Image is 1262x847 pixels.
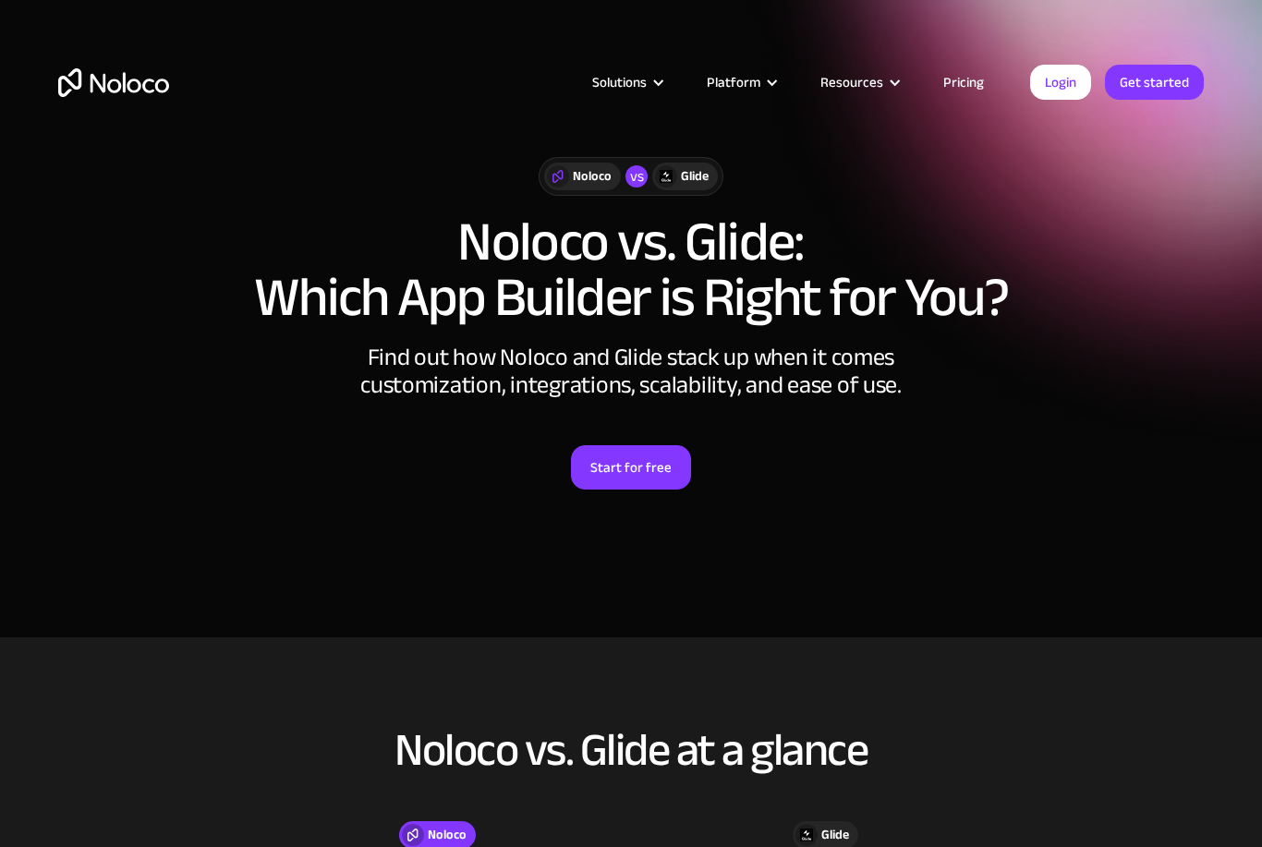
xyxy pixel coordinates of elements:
div: Solutions [592,70,647,94]
div: Solutions [569,70,684,94]
a: Pricing [920,70,1007,94]
div: Resources [797,70,920,94]
a: Get started [1105,65,1204,100]
h2: Noloco vs. Glide at a glance [58,725,1204,775]
div: Platform [707,70,760,94]
div: Resources [820,70,883,94]
a: Login [1030,65,1091,100]
div: Noloco [428,825,467,845]
div: Platform [684,70,797,94]
h1: Noloco vs. Glide: Which App Builder is Right for You? [58,214,1204,325]
div: Glide [821,825,849,845]
div: Find out how Noloco and Glide stack up when it comes customization, integrations, scalability, an... [354,344,908,399]
div: Glide [681,166,709,187]
a: Start for free [571,445,691,490]
div: Noloco [573,166,612,187]
div: vs [625,165,648,188]
a: home [58,68,169,97]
